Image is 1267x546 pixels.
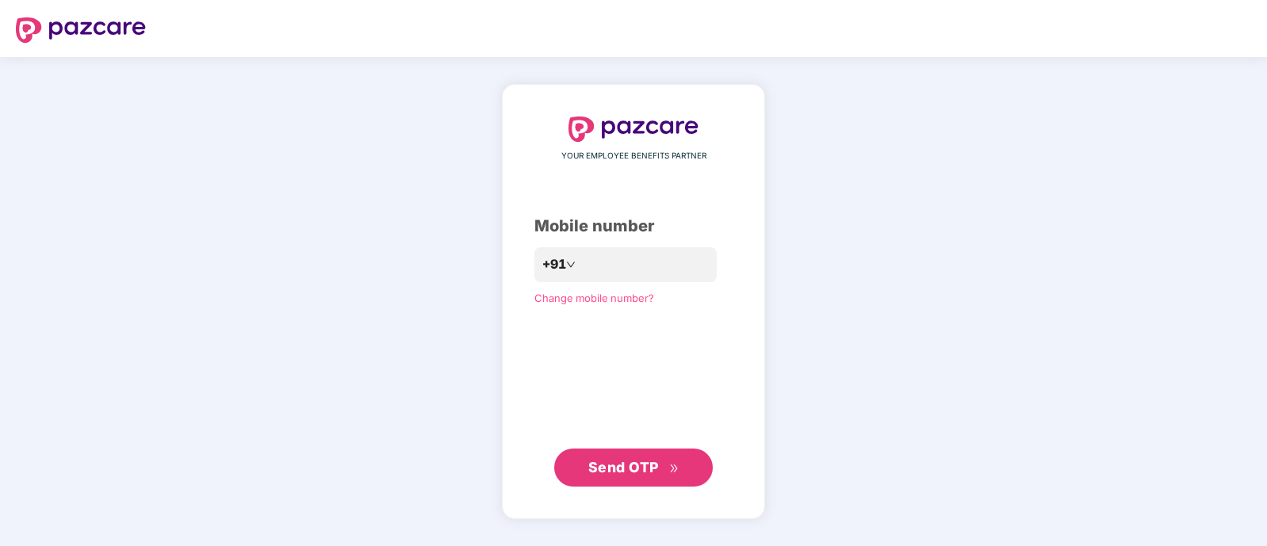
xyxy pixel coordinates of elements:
[568,116,699,142] img: logo
[554,449,713,487] button: Send OTPdouble-right
[588,459,659,475] span: Send OTP
[561,150,706,162] span: YOUR EMPLOYEE BENEFITS PARTNER
[566,260,576,269] span: down
[534,292,654,304] a: Change mobile number?
[534,214,733,239] div: Mobile number
[542,254,566,274] span: +91
[669,464,679,474] span: double-right
[16,17,146,43] img: logo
